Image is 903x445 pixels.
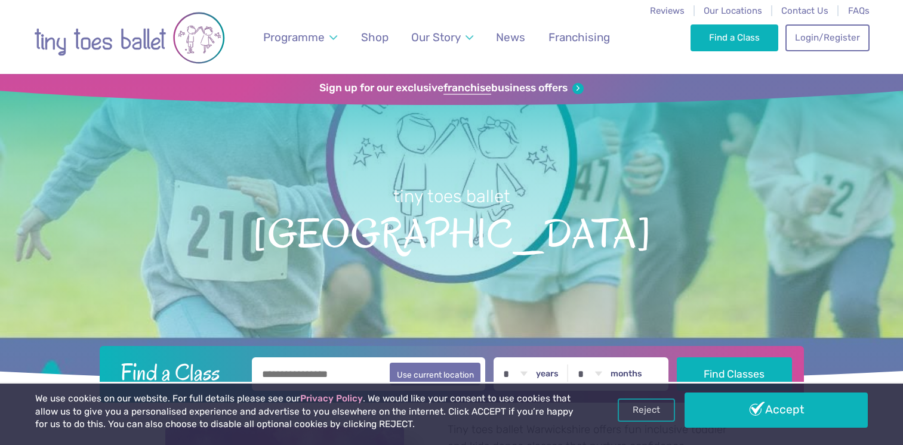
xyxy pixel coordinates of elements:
[691,24,778,51] a: Find a Class
[300,393,363,404] a: Privacy Policy
[781,5,828,16] a: Contact Us
[536,369,559,379] label: years
[704,5,762,16] a: Our Locations
[393,186,510,206] small: tiny toes ballet
[34,8,225,68] img: tiny toes ballet
[21,208,882,257] span: [GEOGRAPHIC_DATA]
[491,23,531,51] a: News
[611,369,642,379] label: months
[443,82,491,95] strong: franchise
[548,30,610,44] span: Franchising
[111,357,244,387] h2: Find a Class
[848,5,870,16] a: FAQs
[496,30,525,44] span: News
[390,363,481,385] button: Use current location
[650,5,685,16] a: Reviews
[618,398,675,421] a: Reject
[677,357,792,391] button: Find Classes
[263,30,325,44] span: Programme
[361,30,389,44] span: Shop
[319,82,584,95] a: Sign up for our exclusivefranchisebusiness offers
[785,24,869,51] a: Login/Register
[685,393,867,427] a: Accept
[411,30,461,44] span: Our Story
[543,23,615,51] a: Franchising
[257,23,343,51] a: Programme
[405,23,479,51] a: Our Story
[35,393,576,431] p: We use cookies on our website. For full details please see our . We would like your consent to us...
[355,23,394,51] a: Shop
